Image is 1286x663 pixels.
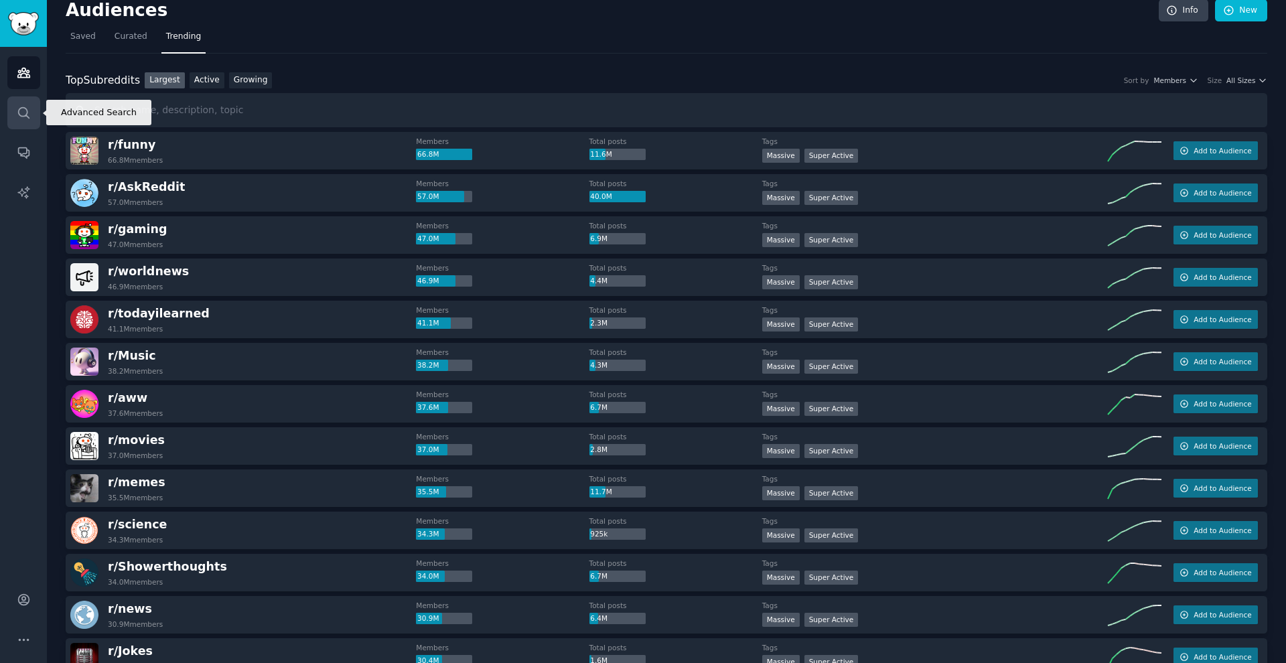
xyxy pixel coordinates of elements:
[1194,315,1251,324] span: Add to Audience
[589,137,762,146] dt: Total posts
[589,275,646,287] div: 4.4M
[762,149,800,163] div: Massive
[589,263,762,273] dt: Total posts
[1173,521,1258,540] button: Add to Audience
[762,474,1108,484] dt: Tags
[190,72,224,89] a: Active
[1194,399,1251,409] span: Add to Audience
[166,31,201,43] span: Trending
[589,179,762,188] dt: Total posts
[108,240,163,249] div: 47.0M members
[1226,76,1255,85] span: All Sizes
[589,571,646,583] div: 6.7M
[108,180,185,194] span: r/ AskReddit
[70,559,98,587] img: Showerthoughts
[70,601,98,629] img: news
[1194,610,1251,619] span: Add to Audience
[145,72,185,89] a: Largest
[589,444,646,456] div: 2.8M
[762,305,1108,315] dt: Tags
[416,360,472,372] div: 38.2M
[1194,230,1251,240] span: Add to Audience
[1153,76,1198,85] button: Members
[70,390,98,418] img: aww
[1194,484,1251,493] span: Add to Audience
[108,366,163,376] div: 38.2M members
[70,263,98,291] img: worldnews
[589,528,646,540] div: 925k
[762,360,800,374] div: Massive
[1173,183,1258,202] button: Add to Audience
[70,179,98,207] img: AskReddit
[416,486,472,498] div: 35.5M
[804,317,859,331] div: Super Active
[762,486,800,500] div: Massive
[70,516,98,544] img: science
[108,409,163,418] div: 37.6M members
[762,263,1108,273] dt: Tags
[416,516,589,526] dt: Members
[70,31,96,43] span: Saved
[416,275,472,287] div: 46.9M
[589,613,646,625] div: 6.4M
[70,221,98,249] img: gaming
[589,149,646,161] div: 11.6M
[229,72,273,89] a: Growing
[108,324,163,334] div: 41.1M members
[1173,479,1258,498] button: Add to Audience
[108,535,163,544] div: 34.3M members
[108,265,189,278] span: r/ worldnews
[589,432,762,441] dt: Total posts
[416,305,589,315] dt: Members
[762,137,1108,146] dt: Tags
[762,613,800,627] div: Massive
[804,444,859,458] div: Super Active
[589,360,646,372] div: 4.3M
[416,643,589,652] dt: Members
[108,493,163,502] div: 35.5M members
[589,516,762,526] dt: Total posts
[1194,568,1251,577] span: Add to Audience
[416,149,472,161] div: 66.8M
[1194,441,1251,451] span: Add to Audience
[762,317,800,331] div: Massive
[108,602,152,615] span: r/ news
[762,559,1108,568] dt: Tags
[762,571,800,585] div: Massive
[762,179,1108,188] dt: Tags
[110,26,152,54] a: Curated
[416,432,589,441] dt: Members
[70,137,98,165] img: funny
[804,360,859,374] div: Super Active
[1173,268,1258,287] button: Add to Audience
[804,571,859,585] div: Super Active
[1153,76,1186,85] span: Members
[8,12,39,35] img: GummySearch logo
[70,474,98,502] img: memes
[762,601,1108,610] dt: Tags
[1173,310,1258,329] button: Add to Audience
[108,391,147,404] span: r/ aww
[416,559,589,568] dt: Members
[589,191,646,203] div: 40.0M
[416,528,472,540] div: 34.3M
[416,221,589,230] dt: Members
[161,26,206,54] a: Trending
[416,571,472,583] div: 34.0M
[762,275,800,289] div: Massive
[108,577,163,587] div: 34.0M members
[762,390,1108,399] dt: Tags
[762,528,800,542] div: Massive
[589,390,762,399] dt: Total posts
[589,221,762,230] dt: Total posts
[762,444,800,458] div: Massive
[70,305,98,334] img: todayilearned
[804,191,859,205] div: Super Active
[762,516,1108,526] dt: Tags
[1173,437,1258,455] button: Add to Audience
[1173,141,1258,160] button: Add to Audience
[108,155,163,165] div: 66.8M members
[108,451,163,460] div: 37.0M members
[1226,76,1267,85] button: All Sizes
[416,317,472,329] div: 41.1M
